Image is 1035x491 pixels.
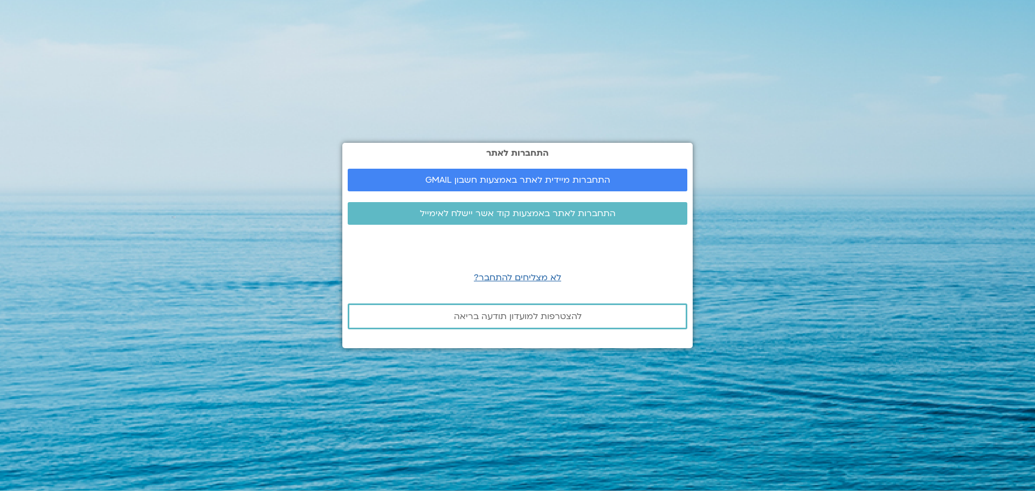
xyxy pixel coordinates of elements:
a: לא מצליחים להתחבר? [474,272,561,283]
span: להצטרפות למועדון תודעה בריאה [454,312,582,321]
h2: התחברות לאתר [348,148,687,158]
span: התחברות לאתר באמצעות קוד אשר יישלח לאימייל [420,209,616,218]
a: התחברות לאתר באמצעות קוד אשר יישלח לאימייל [348,202,687,225]
a: להצטרפות למועדון תודעה בריאה [348,303,687,329]
span: התחברות מיידית לאתר באמצעות חשבון GMAIL [425,175,610,185]
a: התחברות מיידית לאתר באמצעות חשבון GMAIL [348,169,687,191]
